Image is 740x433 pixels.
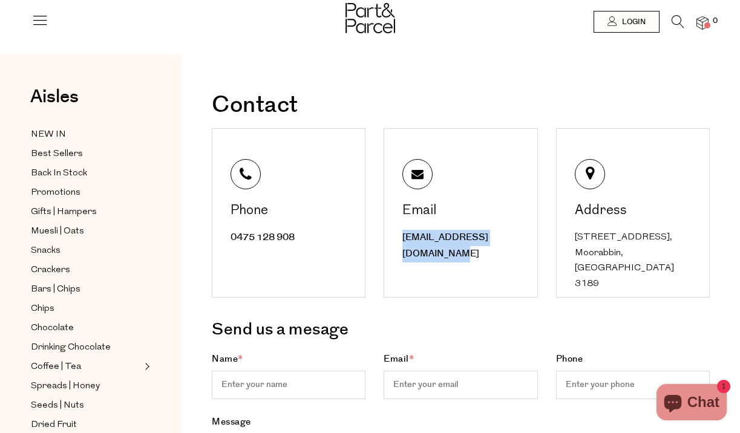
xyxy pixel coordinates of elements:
[575,230,694,291] div: [STREET_ADDRESS], Moorabbin, [GEOGRAPHIC_DATA] 3189
[31,147,83,161] span: Best Sellers
[31,186,80,200] span: Promotions
[696,16,709,29] a: 0
[31,243,141,258] a: Snacks
[556,353,710,399] label: Phone
[212,316,710,343] h3: Send us a mesage
[31,128,66,142] span: NEW IN
[31,360,81,374] span: Coffee | Tea
[384,371,537,399] input: Email*
[31,418,77,432] span: Dried Fruit
[31,399,84,413] span: Seeds | Nuts
[31,204,141,220] a: Gifts | Hampers
[30,88,79,118] a: Aisles
[212,94,710,117] h1: Contact
[31,224,84,239] span: Muesli | Oats
[556,371,710,399] input: Phone
[31,146,141,161] a: Best Sellers
[231,231,295,244] a: 0475 128 908
[31,224,141,239] a: Muesli | Oats
[31,166,87,181] span: Back In Stock
[31,262,141,278] a: Crackers
[31,340,111,355] span: Drinking Chocolate
[31,379,100,394] span: Spreads | Honey
[31,379,141,394] a: Spreads | Honey
[231,204,350,218] div: Phone
[31,205,97,220] span: Gifts | Hampers
[31,127,141,142] a: NEW IN
[402,231,488,260] a: [EMAIL_ADDRESS][DOMAIN_NAME]
[594,11,660,33] a: Login
[619,17,646,27] span: Login
[31,263,70,278] span: Crackers
[142,359,150,374] button: Expand/Collapse Coffee | Tea
[31,417,141,432] a: Dried Fruit
[31,340,141,355] a: Drinking Chocolate
[384,353,537,399] label: Email
[212,353,365,399] label: Name
[402,204,522,218] div: Email
[31,166,141,181] a: Back In Stock
[710,16,721,27] span: 0
[31,244,61,258] span: Snacks
[31,185,141,200] a: Promotions
[575,204,694,218] div: Address
[31,282,80,297] span: Bars | Chips
[30,83,79,110] span: Aisles
[653,384,730,423] inbox-online-store-chat: Shopify online store chat
[31,321,74,336] span: Chocolate
[212,371,365,399] input: Name*
[31,321,141,336] a: Chocolate
[31,398,141,413] a: Seeds | Nuts
[345,3,395,33] img: Part&Parcel
[31,282,141,297] a: Bars | Chips
[31,302,54,316] span: Chips
[31,359,141,374] a: Coffee | Tea
[31,301,141,316] a: Chips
